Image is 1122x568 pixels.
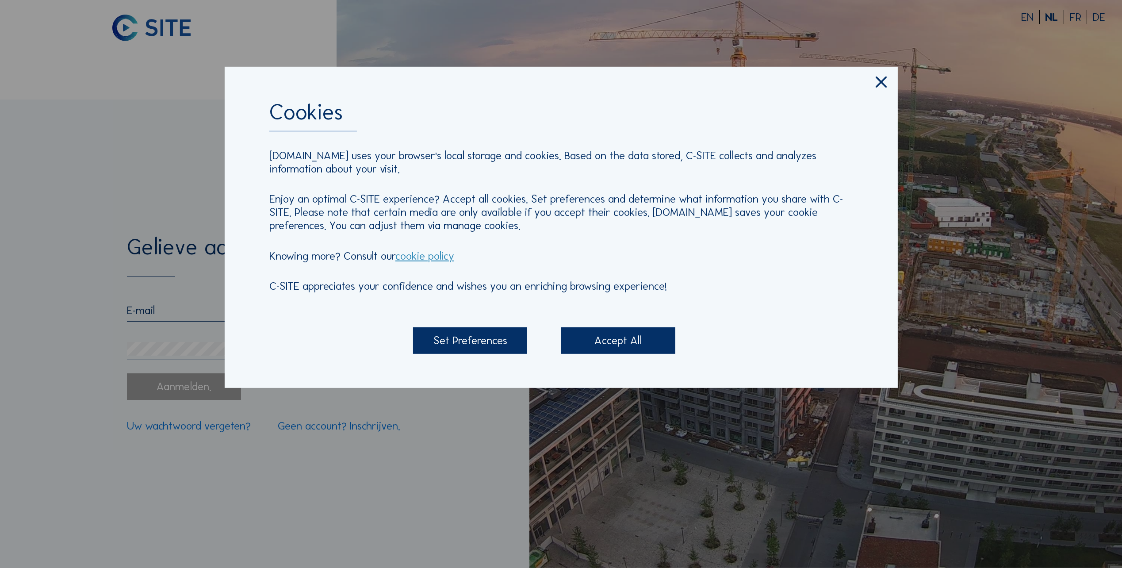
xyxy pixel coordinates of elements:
[269,149,853,176] p: [DOMAIN_NAME] uses your browser's local storage and cookies. Based on the data stored, C-SITE col...
[269,249,853,263] p: Knowing more? Consult our
[269,100,853,131] div: Cookies
[395,249,454,263] a: cookie policy
[413,327,528,353] div: Set Preferences
[269,280,853,293] p: C-SITE appreciates your confidence and wishes you an enriching browsing experience!
[561,327,676,353] div: Accept All
[269,192,853,232] p: Enjoy an optimal C-SITE experience? Accept all cookies. Set preferences and determine what inform...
